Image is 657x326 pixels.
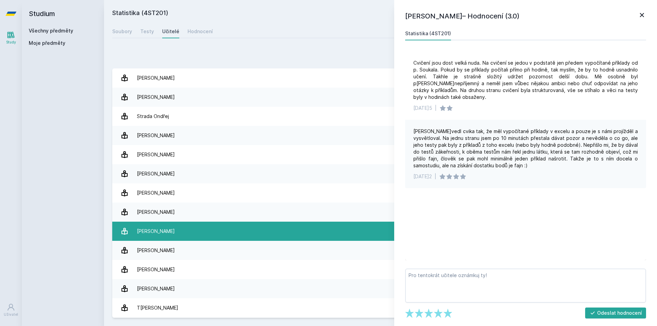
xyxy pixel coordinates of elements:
div: | [435,173,436,180]
a: T[PERSON_NAME] 11 hodnocení 4.0 [112,298,649,317]
div: [PERSON_NAME] [137,224,175,238]
div: [DATE]5 [413,105,432,112]
div: [PERSON_NAME] [137,148,175,161]
div: [PERSON_NAME] [137,244,175,257]
div: Testy [140,28,154,35]
a: [PERSON_NAME] 1 hodnocení 5.0 [112,241,649,260]
button: Odeslat hodnocení [585,308,646,318]
div: Study [6,40,16,45]
div: [PERSON_NAME] [137,129,175,142]
div: [PERSON_NAME] [137,205,175,219]
div: [PERSON_NAME] [137,186,175,200]
a: [PERSON_NAME] 4 hodnocení 5.0 [112,183,649,203]
div: T[PERSON_NAME] [137,301,178,315]
div: [DATE]2 [413,173,432,180]
a: Strada Ondřej 7 hodnocení 5.0 [112,107,649,126]
a: [PERSON_NAME] 5 hodnocení 4.8 [112,145,649,164]
div: Uživatel [4,312,18,317]
a: Soubory [112,25,132,38]
a: [PERSON_NAME] 11 hodnocení 4.6 [112,68,649,88]
div: [PERSON_NAME] [137,71,175,85]
a: [PERSON_NAME] 3 hodnocení 2.7 [112,222,649,241]
a: Testy [140,25,154,38]
div: [PERSON_NAME] [137,167,175,181]
div: Učitelé [162,28,179,35]
a: [PERSON_NAME] 1 hodnocení 3.0 [112,279,649,298]
a: Všechny předměty [29,28,73,34]
div: | [435,105,437,112]
a: [PERSON_NAME] 4 hodnocení 4.3 [112,260,649,279]
a: Study [1,27,21,48]
div: [PERSON_NAME] [137,282,175,296]
div: Hodnocení [188,28,213,35]
a: [PERSON_NAME] 1 hodnocení 3.0 [112,164,649,183]
div: [PERSON_NAME] [137,263,175,276]
div: [PERSON_NAME] [137,90,175,104]
div: Cvičení jsou dost velká nuda. Na cvičení se jedou v podstatě jen předem vypočítané příklady od p.... [413,60,638,101]
div: Soubory [112,28,132,35]
a: Uživatel [1,300,21,321]
div: [PERSON_NAME]vedl cvika tak, že měl vypočítané příklady v excelu a pouze je s námi projížděl a vy... [413,128,638,169]
a: Učitelé [162,25,179,38]
div: Strada Ondřej [137,109,169,123]
a: Hodnocení [188,25,213,38]
a: [PERSON_NAME] 2 hodnocení 3.0 [112,88,649,107]
span: Moje předměty [29,40,65,47]
a: [PERSON_NAME] 15 hodnocení 4.1 [112,203,649,222]
a: [PERSON_NAME] 1 hodnocení 5.0 [112,126,649,145]
h2: Statistika (4ST201) [112,8,572,19]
